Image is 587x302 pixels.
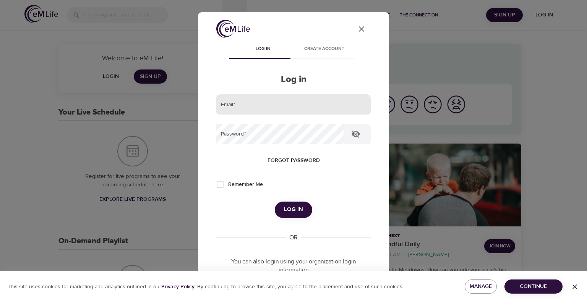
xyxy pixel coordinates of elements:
img: logo [216,20,250,38]
span: Manage [471,282,491,291]
div: OR [286,233,301,242]
button: Forgot password [264,153,323,168]
div: disabled tabs example [216,40,371,59]
span: Log in [237,45,289,53]
b: Privacy Policy [161,283,195,290]
button: close [352,20,371,38]
h2: Log in [216,74,371,85]
span: Forgot password [268,156,320,165]
span: Remember Me [228,181,263,189]
span: Create account [298,45,350,53]
button: Log in [275,202,312,218]
p: You can also login using your organization login information [216,257,371,275]
span: Log in [284,205,303,215]
span: Continue [511,282,556,291]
